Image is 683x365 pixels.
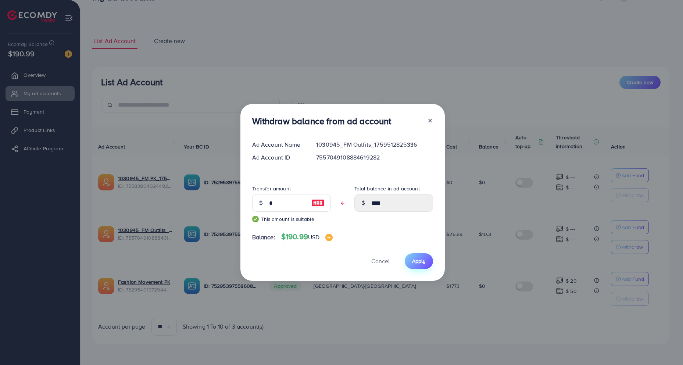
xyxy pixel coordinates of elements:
div: Ad Account Name [246,140,311,149]
h3: Withdraw balance from ad account [252,116,391,126]
span: Cancel [371,257,390,265]
img: image [325,234,333,241]
h4: $190.99 [281,232,333,241]
img: image [311,198,325,207]
span: Apply [412,257,426,265]
iframe: Chat [652,332,677,359]
span: USD [308,233,319,241]
div: 1030945_FM Outfits_1759512825336 [310,140,439,149]
button: Apply [405,253,433,269]
label: Total balance in ad account [354,185,420,192]
button: Cancel [362,253,399,269]
img: guide [252,216,259,222]
div: Ad Account ID [246,153,311,162]
label: Transfer amount [252,185,291,192]
span: Balance: [252,233,275,241]
div: 7557049108884619282 [310,153,439,162]
small: This amount is suitable [252,215,331,223]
